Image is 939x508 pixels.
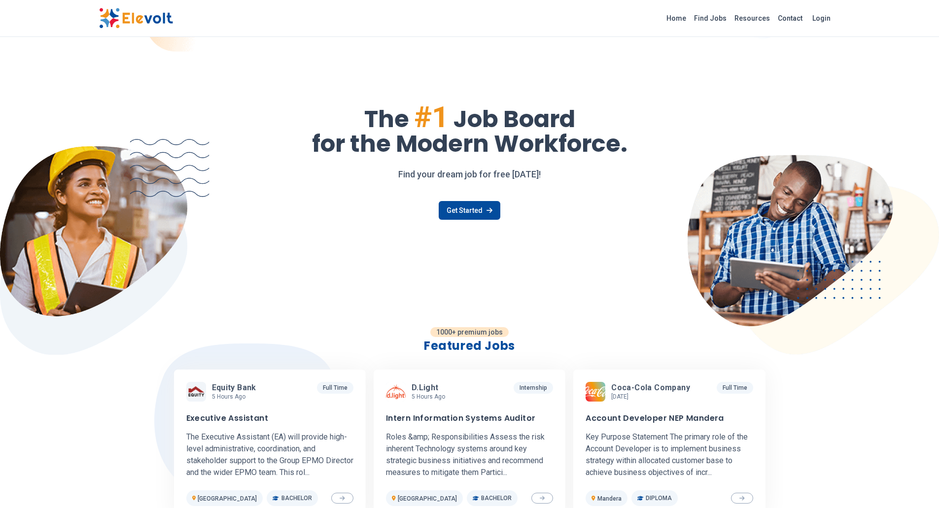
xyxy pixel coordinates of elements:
[99,8,173,29] img: Elevolt
[646,494,672,502] span: Diploma
[412,393,445,401] p: 5 hours ago
[281,494,312,502] span: Bachelor
[611,383,690,393] span: Coca-Cola Company
[99,102,840,156] h1: The Job Board for the Modern Workforce.
[198,495,257,502] span: [GEOGRAPHIC_DATA]
[806,8,836,28] a: Login
[186,385,206,399] img: Equity Bank
[481,494,512,502] span: Bachelor
[690,10,730,26] a: Find Jobs
[662,10,690,26] a: Home
[212,383,256,393] span: Equity Bank
[186,431,353,478] p: The Executive Assistant (EA) will provide high-level administrative, coordination, and stakeholde...
[386,413,536,423] h3: Intern Information Systems Auditor
[317,382,353,394] p: Full Time
[611,393,694,401] p: [DATE]
[439,201,500,220] a: Get Started
[186,413,269,423] h3: Executive Assistant
[774,10,806,26] a: Contact
[586,382,605,402] img: Coca-Cola Company
[514,382,553,394] p: Internship
[386,382,406,402] img: d.light
[412,383,439,393] span: d.light
[586,431,753,478] p: Key Purpose Statement The primary role of the Account Developer is to implement business strategy...
[386,431,553,478] p: Roles &amp; Responsibilities Assess the risk inherent Technology systems around key strategic bus...
[597,495,622,502] span: Mandera
[717,382,753,394] p: Full Time
[414,100,449,135] span: #1
[730,10,774,26] a: Resources
[586,413,724,423] h3: Account Developer NEP Mandera
[212,393,260,401] p: 5 hours ago
[99,168,840,181] p: Find your dream job for free [DATE]!
[398,495,457,502] span: [GEOGRAPHIC_DATA]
